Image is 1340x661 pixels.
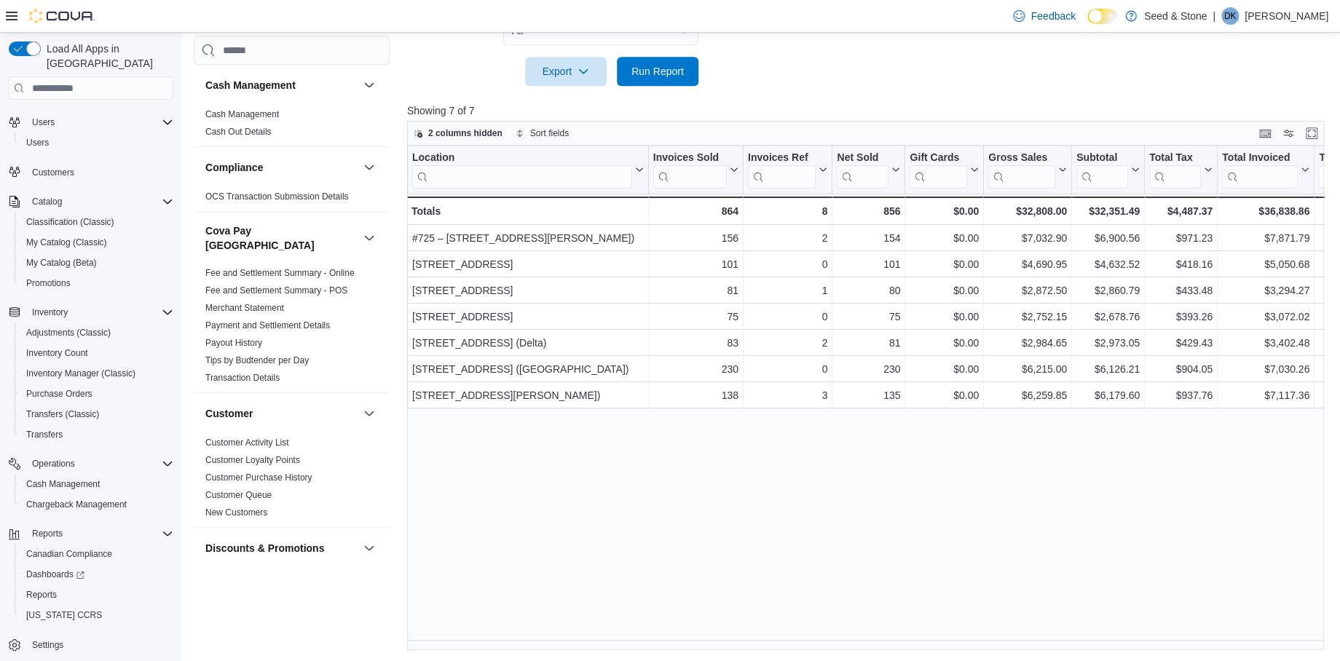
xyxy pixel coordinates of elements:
[653,256,738,274] div: 101
[360,230,378,248] button: Cova Pay [GEOGRAPHIC_DATA]
[631,64,684,79] span: Run Report
[1076,387,1140,405] div: $6,179.60
[3,162,179,183] button: Customers
[360,405,378,423] button: Customer
[360,77,378,95] button: Cash Management
[837,387,900,405] div: 135
[1256,124,1274,142] button: Keyboard shortcuts
[1222,256,1309,274] div: $5,050.68
[837,151,900,189] button: Net Sold
[1245,7,1328,25] p: [PERSON_NAME]
[20,365,141,382] a: Inventory Manager (Classic)
[194,189,390,212] div: Compliance
[205,161,263,175] h3: Compliance
[653,151,738,189] button: Invoices Sold
[205,191,349,203] span: OCS Transaction Submission Details
[20,586,63,603] a: Reports
[988,151,1055,165] div: Gross Sales
[205,224,358,253] button: Cova Pay [GEOGRAPHIC_DATA]
[20,254,103,272] a: My Catalog (Beta)
[205,356,309,366] a: Tips by Budtender per Day
[20,274,76,292] a: Promotions
[205,373,280,384] span: Transaction Details
[205,320,330,332] span: Payment and Settlement Details
[1280,124,1297,142] button: Display options
[32,306,68,318] span: Inventory
[205,455,300,467] span: Customer Loyalty Points
[534,57,598,86] span: Export
[1149,256,1213,274] div: $418.16
[26,237,107,248] span: My Catalog (Classic)
[653,361,738,379] div: 230
[205,472,312,484] span: Customer Purchase History
[26,429,63,440] span: Transfers
[15,212,179,232] button: Classification (Classic)
[15,474,179,494] button: Cash Management
[20,213,173,231] span: Classification (Classic)
[20,475,173,493] span: Cash Management
[1222,202,1309,220] div: $36,838.86
[205,438,289,449] span: Customer Activity List
[20,213,120,231] a: Classification (Classic)
[15,253,179,273] button: My Catalog (Beta)
[1222,230,1309,248] div: $7,871.79
[26,193,173,210] span: Catalog
[412,335,644,352] div: [STREET_ADDRESS] (Delta)
[1149,151,1201,189] div: Total Tax
[15,343,179,363] button: Inventory Count
[15,132,179,153] button: Users
[32,196,62,207] span: Catalog
[20,385,173,403] span: Purchase Orders
[1030,9,1075,23] span: Feedback
[32,639,63,651] span: Settings
[26,114,173,131] span: Users
[837,309,900,326] div: 75
[205,507,267,519] span: New Customers
[617,57,698,86] button: Run Report
[1076,335,1140,352] div: $2,973.05
[910,387,979,405] div: $0.00
[1222,282,1309,300] div: $3,294.27
[1087,9,1118,24] input: Dark Mode
[748,335,827,352] div: 2
[1149,230,1213,248] div: $971.23
[29,9,95,23] img: Cova
[837,256,900,274] div: 101
[910,309,979,326] div: $0.00
[20,134,173,151] span: Users
[32,167,74,178] span: Customers
[205,473,312,483] a: Customer Purchase History
[1076,309,1140,326] div: $2,678.76
[3,112,179,132] button: Users
[26,347,88,359] span: Inventory Count
[1076,151,1140,189] button: Subtotal
[1149,335,1213,352] div: $429.43
[530,127,569,139] span: Sort fields
[407,103,1333,118] p: Showing 7 of 7
[653,230,738,248] div: 156
[32,458,75,470] span: Operations
[1076,361,1140,379] div: $6,126.21
[837,151,888,165] div: Net Sold
[525,57,607,86] button: Export
[20,566,90,583] a: Dashboards
[205,161,358,175] button: Compliance
[988,361,1067,379] div: $6,215.00
[26,609,102,621] span: [US_STATE] CCRS
[653,202,738,220] div: 864
[32,116,55,128] span: Users
[205,127,272,138] a: Cash Out Details
[1222,151,1298,165] div: Total Invoiced
[412,151,632,165] div: Location
[26,114,60,131] button: Users
[20,586,173,603] span: Reports
[20,274,173,292] span: Promotions
[748,282,827,300] div: 1
[910,230,979,248] div: $0.00
[412,256,644,274] div: [STREET_ADDRESS]
[15,322,179,343] button: Adjustments (Classic)
[837,335,900,352] div: 81
[411,202,644,220] div: Totals
[15,384,179,404] button: Purchase Orders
